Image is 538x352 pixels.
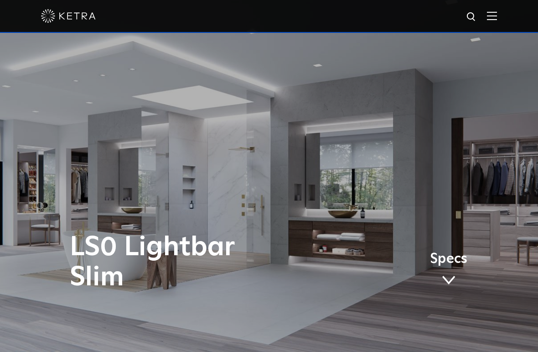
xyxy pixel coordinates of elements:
img: search icon [466,11,477,23]
img: Hamburger%20Nav.svg [487,11,497,20]
img: ketra-logo-2019-white [41,9,96,23]
a: Specs [430,252,467,288]
span: Specs [430,252,467,266]
h1: LS0 Lightbar Slim [70,232,327,293]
